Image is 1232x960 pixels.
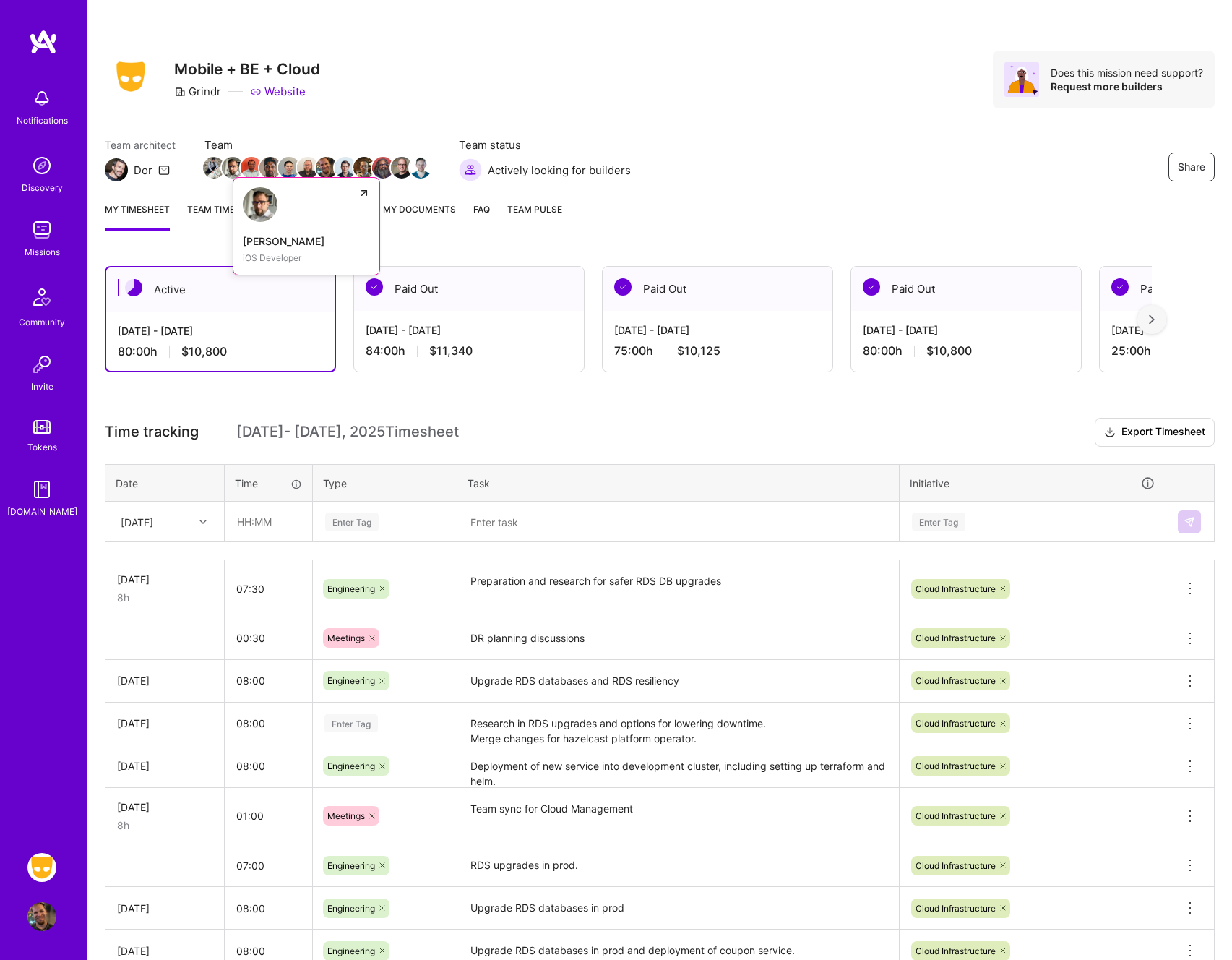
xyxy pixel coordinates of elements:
span: [DATE] - [DATE] , 2025 Timesheet [236,423,459,441]
div: Active [106,267,335,312]
textarea: Upgrade RDS databases and RDS resiliency [459,661,897,701]
span: Cloud Infrastructure [916,760,996,771]
textarea: Team sync for Cloud Management [459,789,897,844]
img: Team Member Avatar [241,157,262,179]
span: My Documents [367,202,456,218]
img: Paid Out [366,278,383,296]
input: HH:MM [225,619,312,657]
img: Invite [27,350,56,379]
div: Dor [134,163,152,178]
div: Enter Tag [324,712,378,734]
div: [DATE] [117,716,212,731]
span: Team Pulse [507,204,562,215]
th: Type [313,464,457,502]
i: icon Download [1104,425,1116,440]
img: User Avatar [27,902,56,931]
div: [DATE] [117,572,212,587]
div: Enter Tag [325,510,379,533]
img: Submit [1184,516,1195,528]
input: HH:MM [225,747,312,785]
a: Team Member Avatar [336,155,355,180]
div: 80:00 h [118,344,323,359]
div: Initiative [910,475,1155,492]
span: Meetings [327,633,365,643]
i: icon Mail [158,164,170,176]
span: Engineering [327,675,375,686]
img: Team Member Avatar [410,157,431,179]
i: icon Chevron [199,518,207,526]
img: Team Member Avatar [391,157,413,179]
img: Paid Out [1111,278,1129,296]
a: My Documents [367,202,456,231]
span: Meetings [327,810,365,821]
span: Engineering [327,860,375,871]
div: [DOMAIN_NAME] [7,504,77,519]
img: Team Member Avatar [297,157,319,179]
input: HH:MM [225,570,312,608]
img: discovery [27,151,56,180]
img: Active [125,279,142,296]
span: Engineering [327,946,375,956]
textarea: Deployment of new service into development cluster, including setting up terraform and helm. RDS ... [459,747,897,787]
a: Team Member Avatar [280,155,298,180]
span: Actively looking for builders [488,163,631,178]
span: Team status [459,137,631,153]
span: Cloud Infrastructure [916,718,996,729]
button: Export Timesheet [1095,418,1215,447]
a: Team Pulse [507,202,562,231]
div: [DATE] [117,673,212,688]
span: Time tracking [105,423,199,441]
img: Company Logo [105,57,157,96]
img: Paid Out [863,278,880,296]
div: Paid Out [851,267,1081,311]
span: $11,340 [429,343,473,359]
img: Avatar [1004,62,1039,97]
a: Team Member Avatar [317,155,336,180]
img: Team Member Avatar [353,157,375,179]
img: Team Architect [105,158,128,181]
img: Grindr: Mobile + BE + Cloud [27,853,56,882]
div: Paid Out [354,267,584,311]
div: [PERSON_NAME] [243,233,370,249]
div: Does this mission need support? [1051,66,1203,80]
span: Cloud Infrastructure [916,633,996,643]
div: 84:00 h [366,343,572,359]
div: 80:00 h [863,343,1069,359]
a: Andrew HunzekerHesed[PERSON_NAME]iOS Developer [233,177,380,275]
a: Team Member Avatar [298,155,317,180]
input: HH:MM [225,704,312,742]
button: Share [1168,153,1215,181]
div: Invite [31,379,53,394]
textarea: DR planning discussions [459,619,897,659]
a: Website [250,84,306,99]
img: bell [27,84,56,113]
h3: Mobile + BE + Cloud [174,60,320,78]
div: iOS Developer [243,250,370,265]
img: logo [29,29,58,55]
div: [DATE] [117,943,212,959]
textarea: Upgrade RDS databases in prod [459,888,897,928]
img: Team Member Avatar [335,157,356,179]
div: [DATE] [121,514,153,529]
div: Tokens [27,440,57,455]
textarea: Preparation and research for safer RDS DB upgrades [459,562,897,616]
img: Team Member Avatar [203,157,225,179]
div: [DATE] [117,901,212,916]
div: Missions [25,244,60,260]
span: $10,125 [677,343,720,359]
img: Team Member Avatar [316,157,337,179]
img: right [1149,314,1155,325]
div: 75:00 h [614,343,821,359]
span: Team [204,137,430,153]
textarea: RDS upgrades in prod. [459,846,897,886]
img: Andrew HunzekerHesed [243,187,277,222]
a: FAQ [473,202,490,231]
div: [DATE] [117,758,212,773]
th: Date [105,464,225,502]
span: Cloud Infrastructure [916,860,996,871]
div: [DATE] - [DATE] [366,322,572,338]
input: HH:MM [225,847,312,885]
div: [DATE] - [DATE] [614,322,821,338]
span: Cloud Infrastructure [916,946,996,956]
img: Team Member Avatar [372,157,394,179]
